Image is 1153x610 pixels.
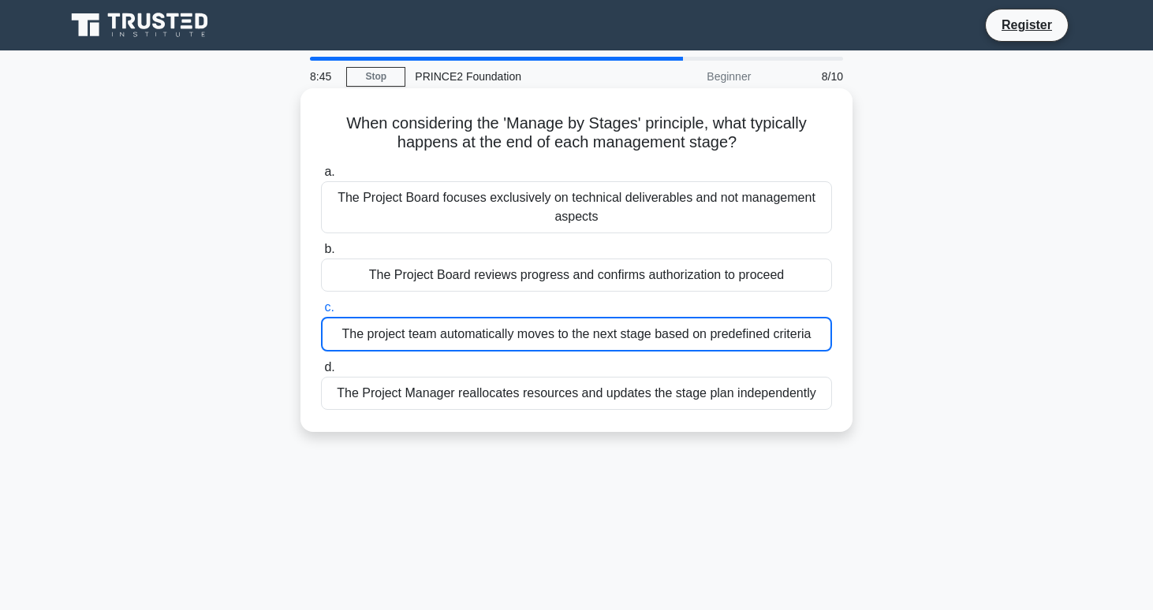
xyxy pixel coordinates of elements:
div: PRINCE2 Foundation [405,61,622,92]
a: Register [992,15,1062,35]
div: The project team automatically moves to the next stage based on predefined criteria [321,317,832,351]
span: d. [324,360,334,374]
span: c. [324,300,334,314]
a: Stop [346,67,405,87]
div: 8:45 [300,61,346,92]
div: The Project Board focuses exclusively on technical deliverables and not management aspects [321,181,832,233]
h5: When considering the 'Manage by Stages' principle, what typically happens at the end of each mana... [319,113,834,153]
div: Beginner [622,61,760,92]
span: b. [324,242,334,255]
div: The Project Board reviews progress and confirms authorization to proceed [321,259,832,292]
div: 8/10 [760,61,853,92]
span: a. [324,165,334,178]
div: The Project Manager reallocates resources and updates the stage plan independently [321,377,832,410]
